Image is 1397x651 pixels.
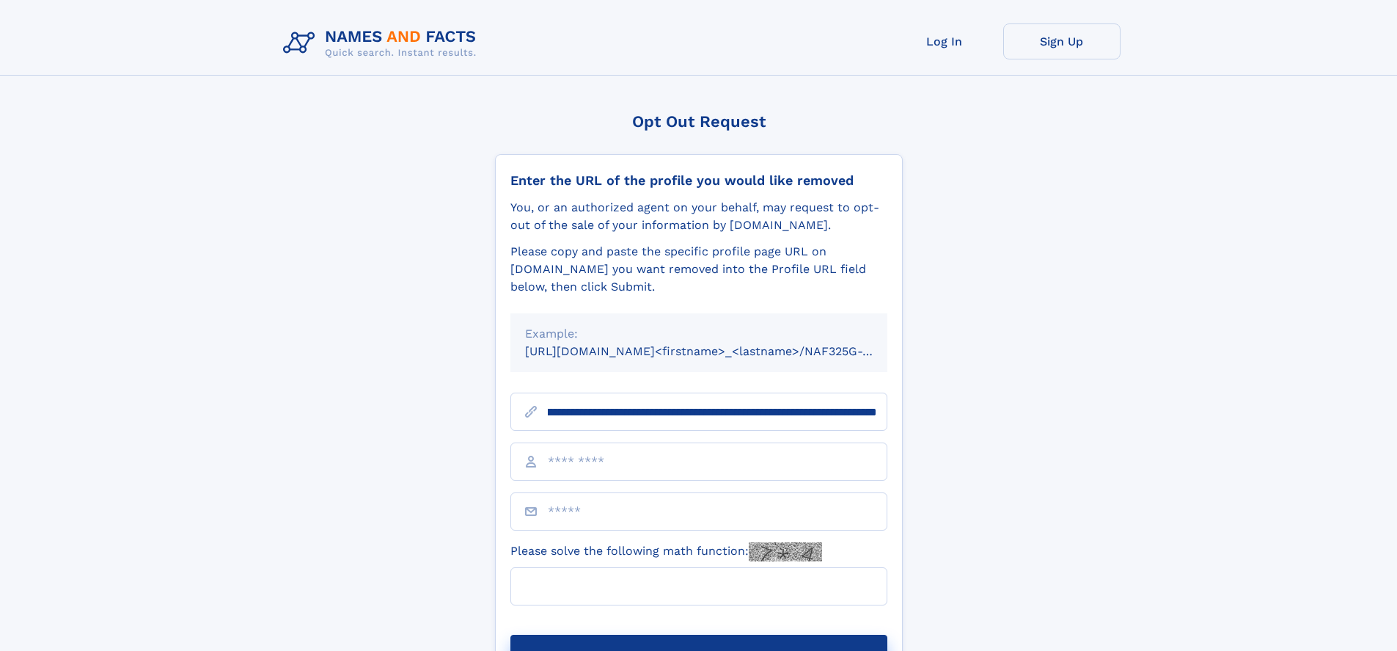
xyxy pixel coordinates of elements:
[525,325,873,343] div: Example:
[495,112,903,131] div: Opt Out Request
[1003,23,1121,59] a: Sign Up
[510,542,822,561] label: Please solve the following math function:
[510,172,887,189] div: Enter the URL of the profile you would like removed
[510,199,887,234] div: You, or an authorized agent on your behalf, may request to opt-out of the sale of your informatio...
[886,23,1003,59] a: Log In
[277,23,488,63] img: Logo Names and Facts
[525,344,915,358] small: [URL][DOMAIN_NAME]<firstname>_<lastname>/NAF325G-xxxxxxxx
[510,243,887,296] div: Please copy and paste the specific profile page URL on [DOMAIN_NAME] you want removed into the Pr...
